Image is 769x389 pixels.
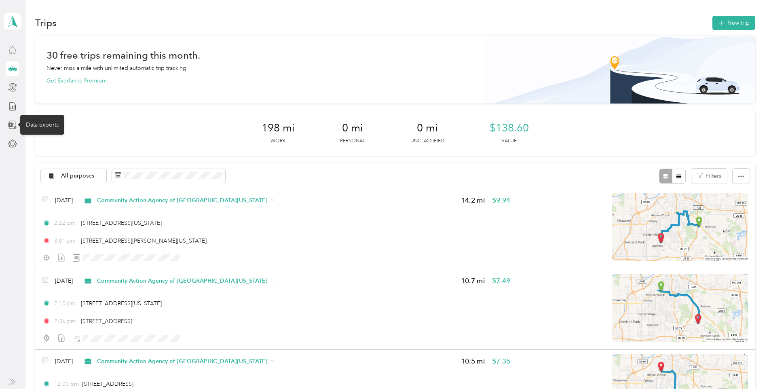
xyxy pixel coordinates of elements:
[97,277,268,285] span: Community Action Agency of [GEOGRAPHIC_DATA][US_STATE]
[20,114,64,134] div: Data exports
[417,122,438,135] span: 0 mi
[461,195,485,205] span: 14.2 mi
[81,318,132,325] span: [STREET_ADDRESS]
[46,64,186,72] p: Never miss a mile with unlimited automatic trip tracking
[54,219,77,227] span: 2:22 pm
[262,122,295,135] span: 198 mi
[46,51,200,59] h1: 30 free trips remaining this month.
[55,357,73,366] span: [DATE]
[490,122,529,135] span: $138.60
[97,357,268,366] span: Community Action Agency of [GEOGRAPHIC_DATA][US_STATE]
[81,300,162,307] span: [STREET_ADDRESS][US_STATE]
[81,237,207,244] span: [STREET_ADDRESS][PERSON_NAME][US_STATE]
[340,137,365,145] p: Personal
[712,16,755,30] button: New trip
[54,317,77,326] span: 2:36 pm
[97,196,268,205] span: Community Action Agency of [GEOGRAPHIC_DATA][US_STATE]
[54,380,79,388] span: 12:00 pm
[81,220,162,226] span: [STREET_ADDRESS][US_STATE]
[82,381,133,387] span: [STREET_ADDRESS]
[54,299,77,308] span: 2:10 pm
[54,237,77,245] span: 3:01 pm
[342,122,363,135] span: 0 mi
[492,195,510,205] span: $9.94
[724,344,769,389] iframe: Everlance-gr Chat Button Frame
[485,36,755,104] img: Banner
[270,137,285,145] p: Work
[35,19,57,27] h1: Trips
[492,276,510,286] span: $7.49
[501,137,517,145] p: Value
[410,137,444,145] p: Unclassified
[691,169,727,184] button: Filters
[461,276,485,286] span: 10.7 mi
[55,277,73,285] span: [DATE]
[461,356,485,366] span: 10.5 mi
[492,356,510,366] span: $7.35
[612,193,748,261] img: minimap
[55,196,73,205] span: [DATE]
[612,274,748,342] img: minimap
[46,76,107,85] button: Get Everlance Premium
[61,173,95,179] span: All purposes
